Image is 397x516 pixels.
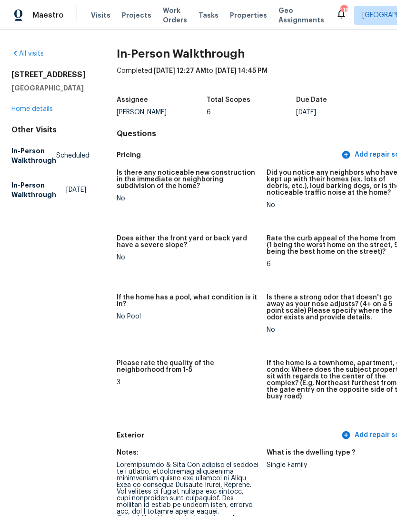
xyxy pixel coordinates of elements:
[117,379,258,386] div: 3
[117,313,258,320] div: No Pool
[117,195,258,202] div: No
[207,109,297,116] div: 6
[296,109,386,116] div: [DATE]
[117,97,148,103] h5: Assignee
[154,68,206,74] span: [DATE] 12:27 AM
[11,106,53,112] a: Home details
[11,180,66,199] h5: In-Person Walkthrough
[117,449,139,456] h5: Notes:
[32,10,64,20] span: Maestro
[267,449,355,456] h5: What is the dwelling type ?
[163,6,187,25] span: Work Orders
[11,177,86,203] a: In-Person Walkthrough[DATE]
[11,70,86,79] h2: [STREET_ADDRESS]
[117,254,258,261] div: No
[117,150,339,160] h5: Pricing
[278,6,324,25] span: Geo Assignments
[11,50,44,57] a: All visits
[117,235,258,248] h5: Does either the front yard or back yard have a severe slope?
[117,109,207,116] div: [PERSON_NAME]
[207,97,250,103] h5: Total Scopes
[198,12,218,19] span: Tasks
[56,151,89,160] span: Scheduled
[117,430,339,440] h5: Exterior
[11,146,56,165] h5: In-Person Walkthrough
[66,185,86,195] span: [DATE]
[340,6,347,15] div: 118
[91,10,110,20] span: Visits
[122,10,151,20] span: Projects
[230,10,267,20] span: Properties
[296,97,327,103] h5: Due Date
[11,125,86,135] div: Other Visits
[11,142,86,169] a: In-Person WalkthroughScheduled
[117,169,258,189] h5: Is there any noticeable new construction in the immediate or neighboring subdivision of the home?
[11,83,86,93] h5: [GEOGRAPHIC_DATA]
[117,360,258,373] h5: Please rate the quality of the neighborhood from 1-5
[215,68,268,74] span: [DATE] 14:45 PM
[117,294,258,308] h5: If the home has a pool, what condition is it in?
